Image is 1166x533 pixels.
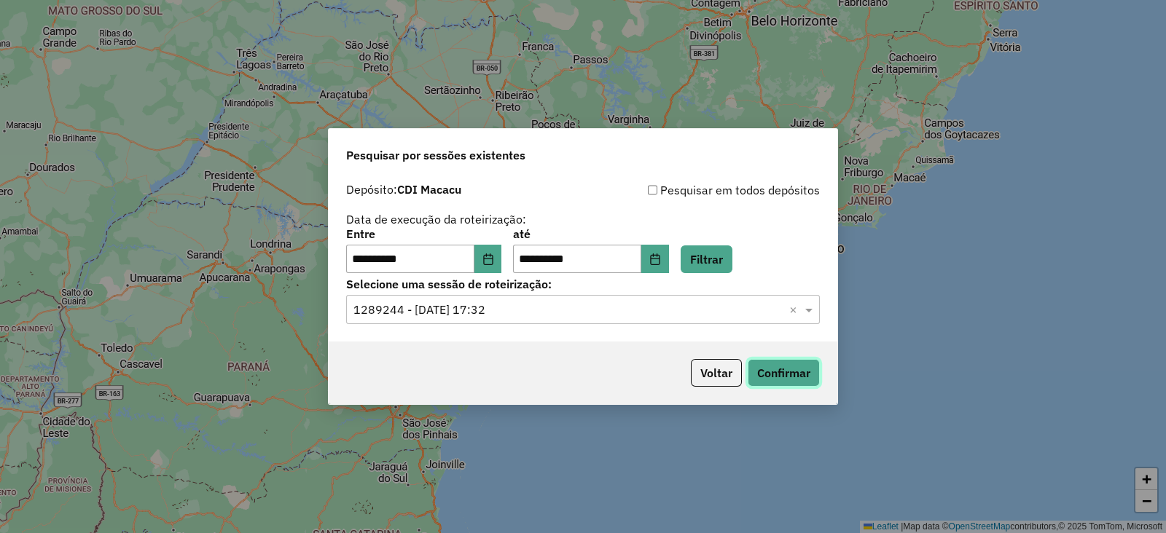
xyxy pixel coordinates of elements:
label: Depósito: [346,181,461,198]
button: Confirmar [748,359,820,387]
button: Choose Date [474,245,502,274]
label: até [513,225,668,242]
label: Selecione uma sessão de roteirização: [346,275,820,293]
label: Data de execução da roteirização: [346,210,526,228]
span: Clear all [789,301,802,318]
button: Filtrar [681,245,732,273]
div: Pesquisar em todos depósitos [583,181,820,199]
button: Choose Date [641,245,669,274]
strong: CDI Macacu [397,182,461,197]
span: Pesquisar por sessões existentes [346,146,525,164]
label: Entre [346,225,501,242]
button: Voltar [691,359,742,387]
